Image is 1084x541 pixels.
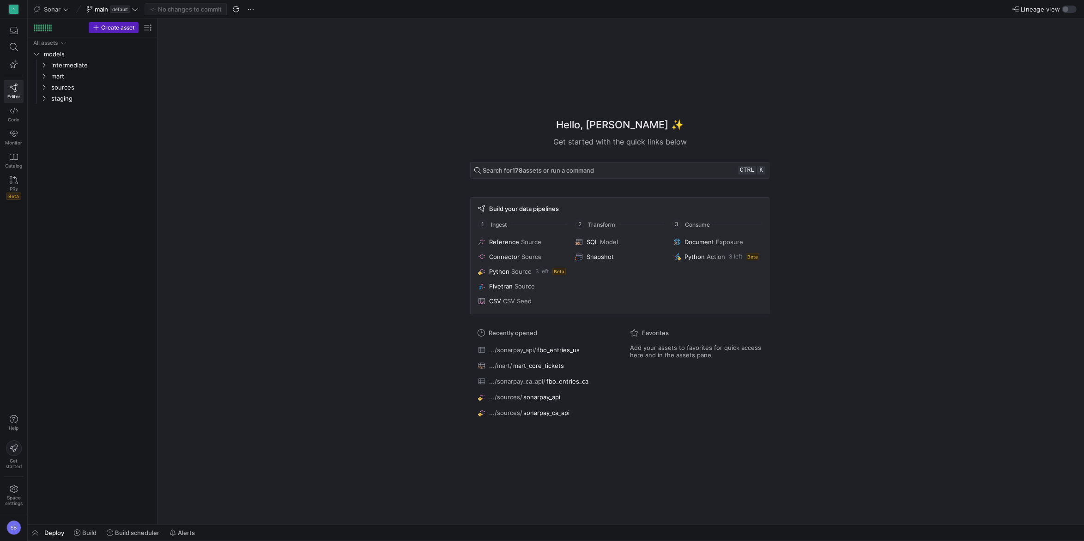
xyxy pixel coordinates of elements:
[684,238,714,246] span: Document
[476,344,612,356] button: .../sonarpay_api/fbo_entries_us
[521,238,541,246] span: Source
[476,236,568,247] button: ReferenceSource
[4,1,24,17] a: S
[476,407,612,419] button: .../sources/sonarpay_ca_api
[523,409,569,416] span: sonarpay_ca_api
[4,411,24,435] button: Help
[574,236,666,247] button: SQLModel
[574,251,666,262] button: Snapshot
[51,93,152,104] span: staging
[4,149,24,172] a: Catalog
[556,117,684,132] h1: Hello, [PERSON_NAME] ✨
[31,37,153,48] div: Press SPACE to select this row.
[503,297,532,305] span: CSV Seed
[552,268,566,275] span: Beta
[476,266,568,277] button: PythonSource3 leftBeta
[103,525,164,541] button: Build scheduler
[684,253,705,260] span: Python
[537,346,580,354] span: fbo_entries_us
[489,268,509,275] span: Python
[476,360,612,372] button: .../mart/mart_core_tickets
[489,205,559,212] span: Build your data pipelines
[512,167,523,174] strong: 178
[489,329,537,337] span: Recently opened
[5,140,22,145] span: Monitor
[33,40,58,46] div: All assets
[31,71,153,82] div: Press SPACE to select this row.
[546,378,588,385] span: fbo_entries_ca
[489,409,522,416] span: .../sources/
[523,393,560,401] span: sonarpay_api
[489,297,501,305] span: CSV
[476,281,568,292] button: FivetranSource
[44,6,61,13] span: Sonar
[672,251,763,262] button: PythonAction3 leftBeta
[115,529,159,536] span: Build scheduler
[4,172,24,204] a: PRsBeta
[8,117,19,122] span: Code
[165,525,199,541] button: Alerts
[521,253,542,260] span: Source
[470,136,769,147] div: Get started with the quick links below
[587,238,598,246] span: SQL
[44,49,152,60] span: models
[757,166,765,174] kbd: k
[535,268,549,275] span: 3 left
[587,253,614,260] span: Snapshot
[489,253,520,260] span: Connector
[5,495,23,506] span: Space settings
[642,329,669,337] span: Favorites
[4,126,24,149] a: Monitor
[476,375,612,387] button: .../sonarpay_ca_api/fbo_entries_ca
[630,344,762,359] span: Add your assets to favorites for quick access here and in the assets panel
[31,60,153,71] div: Press SPACE to select this row.
[10,186,18,192] span: PRs
[707,253,725,260] span: Action
[4,103,24,126] a: Code
[746,253,759,260] span: Beta
[4,518,24,537] button: SB
[70,525,101,541] button: Build
[95,6,108,13] span: main
[31,48,153,60] div: Press SPACE to select this row.
[6,192,21,200] span: Beta
[489,238,519,246] span: Reference
[4,80,24,103] a: Editor
[515,283,535,290] span: Source
[101,24,134,31] span: Create asset
[716,238,743,246] span: Exposure
[89,22,139,33] button: Create asset
[51,60,152,71] span: intermediate
[1021,6,1060,13] span: Lineage view
[8,425,19,431] span: Help
[738,166,756,174] kbd: ctrl
[470,162,769,179] button: Search for178assets or run a commandctrlk
[44,529,64,536] span: Deploy
[4,481,24,510] a: Spacesettings
[5,163,22,168] span: Catalog
[31,93,153,104] div: Press SPACE to select this row.
[489,362,512,369] span: .../mart/
[600,238,618,246] span: Model
[9,5,18,14] div: S
[672,236,763,247] button: DocumentExposure
[476,391,612,403] button: .../sources/sonarpay_api
[489,346,536,354] span: .../sonarpay_api/
[6,458,22,469] span: Get started
[178,529,195,536] span: Alerts
[110,6,130,13] span: default
[476,251,568,262] button: ConnectorSource
[7,94,20,99] span: Editor
[84,3,141,15] button: maindefault
[51,71,152,82] span: mart
[483,167,594,174] span: Search for assets or run a command
[513,362,564,369] span: mart_core_tickets
[489,393,522,401] span: .../sources/
[511,268,532,275] span: Source
[6,520,21,535] div: SB
[31,3,71,15] button: Sonar
[729,253,742,260] span: 3 left
[82,529,97,536] span: Build
[51,82,152,93] span: sources
[476,295,568,307] button: CSVCSV Seed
